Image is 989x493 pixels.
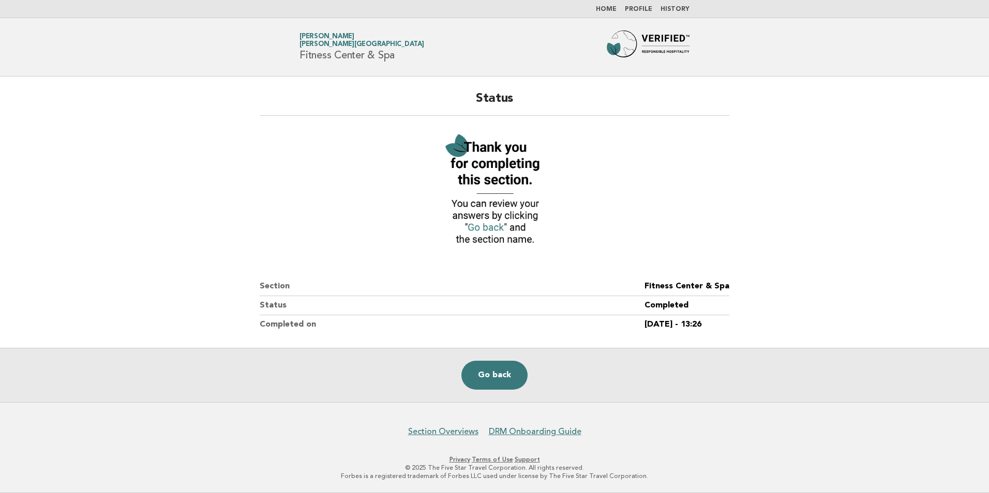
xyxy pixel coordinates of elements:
a: History [661,6,690,12]
h1: Fitness Center & Spa [299,34,424,60]
a: [PERSON_NAME][PERSON_NAME][GEOGRAPHIC_DATA] [299,33,424,48]
a: Go back [461,361,528,390]
span: [PERSON_NAME][GEOGRAPHIC_DATA] [299,41,424,48]
a: Support [515,456,540,463]
dt: Section [260,277,645,296]
dt: Completed on [260,315,645,334]
a: Terms of Use [472,456,513,463]
a: Home [596,6,617,12]
p: Forbes is a registered trademark of Forbes LLC used under license by The Five Star Travel Corpora... [178,472,811,480]
dt: Status [260,296,645,315]
h2: Status [260,90,729,116]
a: Section Overviews [408,426,478,437]
img: Verified [438,128,551,252]
a: Profile [625,6,652,12]
p: · · [178,455,811,464]
dd: Fitness Center & Spa [645,277,729,296]
p: © 2025 The Five Star Travel Corporation. All rights reserved. [178,464,811,472]
a: DRM Onboarding Guide [489,426,581,437]
a: Privacy [449,456,470,463]
dd: [DATE] - 13:26 [645,315,729,334]
img: Forbes Travel Guide [607,30,690,64]
dd: Completed [645,296,729,315]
